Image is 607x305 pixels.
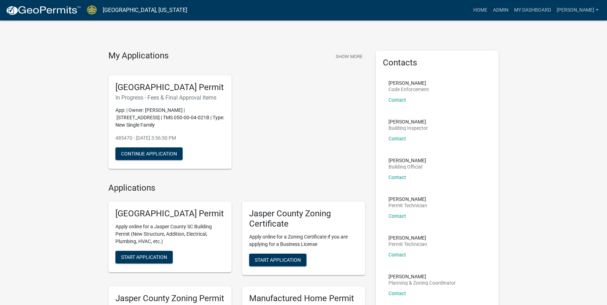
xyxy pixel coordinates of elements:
[554,4,601,17] a: [PERSON_NAME]
[388,291,406,296] a: Contact
[115,107,225,129] p: App: | Owner: [PERSON_NAME] | [STREET_ADDRESS] | TMS 050-00-04-021B | Type: New Single Family
[388,242,427,247] p: Permit Technician
[249,293,358,304] h5: Manufactured Home Permit
[388,252,406,258] a: Contact
[103,4,187,16] a: [GEOGRAPHIC_DATA], [US_STATE]
[115,223,225,245] p: Apply online for a Jasper County SC Building Permit (New Structure, Addition, Electrical, Plumbin...
[388,97,406,103] a: Contact
[388,87,429,92] p: Code Enforcement
[255,257,301,262] span: Start Application
[249,209,358,229] h5: Jasper County Zoning Certificate
[388,280,456,285] p: Planning & Zoning Coordinator
[388,274,456,279] p: [PERSON_NAME]
[388,174,406,180] a: Contact
[388,164,426,169] p: Building Official
[121,254,167,260] span: Start Application
[115,134,225,142] p: 485470 - [DATE] 3:56:50 PM
[115,293,225,304] h5: Jasper County Zoning Permit
[115,147,183,160] button: Continue Application
[87,5,97,15] img: Jasper County, South Carolina
[115,94,225,101] h6: In Progress - Fees & Final Approval Items
[388,203,427,208] p: Permit Technician
[249,233,358,248] p: Apply online for a Zoning Certificate if you are applying for a Business License
[511,4,554,17] a: My Dashboard
[388,197,427,202] p: [PERSON_NAME]
[108,183,365,193] h4: Applications
[383,58,492,68] h5: Contacts
[115,82,225,93] h5: [GEOGRAPHIC_DATA] Permit
[108,51,169,61] h4: My Applications
[388,213,406,219] a: Contact
[388,81,429,85] p: [PERSON_NAME]
[388,119,428,124] p: [PERSON_NAME]
[115,209,225,219] h5: [GEOGRAPHIC_DATA] Permit
[470,4,490,17] a: Home
[388,126,428,131] p: Building Inspector
[388,235,427,240] p: [PERSON_NAME]
[115,251,173,263] button: Start Application
[249,254,306,266] button: Start Application
[388,158,426,163] p: [PERSON_NAME]
[333,51,365,62] button: Show More
[490,4,511,17] a: Admin
[388,136,406,141] a: Contact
